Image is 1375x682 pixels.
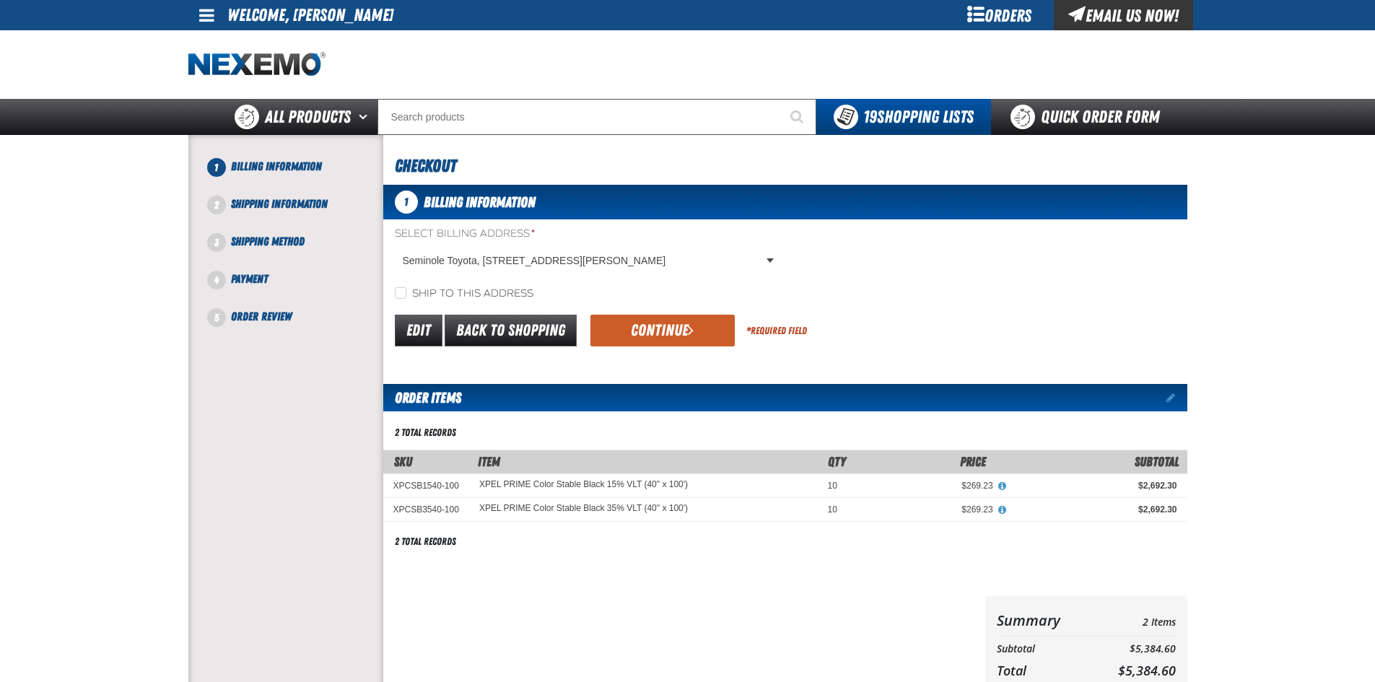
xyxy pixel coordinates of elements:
button: View All Prices for XPEL PRIME Color Stable Black 15% VLT (40" x 100') [993,480,1012,493]
li: Billing Information. Step 1 of 5. Not Completed [217,158,383,196]
a: Quick Order Form [991,99,1187,135]
span: 4 [207,271,226,289]
span: Billing Information [424,193,536,211]
strong: 19 [863,107,877,127]
li: Payment. Step 4 of 5. Not Completed [217,271,383,308]
a: Back to Shopping [445,315,577,346]
span: All Products [265,104,351,130]
div: $269.23 [857,480,993,491]
th: Summary [997,608,1091,633]
a: Edit [395,315,442,346]
a: SKU [394,454,412,469]
label: Ship to this address [395,287,533,301]
: XPEL PRIME Color Stable Black 15% VLT (40" x 100') [479,480,688,490]
button: Open All Products pages [354,99,377,135]
div: $2,692.30 [1013,480,1177,491]
a: Home [188,52,326,77]
span: 10 [828,481,837,491]
nav: Checkout steps. Current step is Billing Information. Step 1 of 5 [206,158,383,325]
span: Item [478,454,500,469]
td: XPCSB1540-100 [383,473,469,497]
: XPEL PRIME Color Stable Black 35% VLT (40" x 100') [479,504,688,514]
span: Subtotal [1135,454,1179,469]
span: Price [960,454,986,469]
button: You have 19 Shopping Lists. Open to view details [816,99,991,135]
span: 5 [207,308,226,327]
button: Continue [590,315,735,346]
td: 2 Items [1090,608,1175,633]
div: $269.23 [857,504,993,515]
a: Edit items [1166,393,1187,403]
span: Payment [231,272,268,286]
span: 3 [207,233,226,252]
button: Start Searching [780,99,816,135]
span: 1 [207,158,226,177]
span: Shipping Method [231,235,305,248]
span: $5,384.60 [1118,662,1176,679]
input: Search [377,99,816,135]
span: Order Review [231,310,292,323]
span: 1 [395,191,418,214]
label: Select Billing Address [395,227,780,241]
li: Order Review. Step 5 of 5. Not Completed [217,308,383,325]
img: Nexemo logo [188,52,326,77]
div: 2 total records [395,426,456,440]
td: $5,384.60 [1090,639,1175,659]
li: Shipping Information. Step 2 of 5. Not Completed [217,196,383,233]
td: XPCSB3540-100 [383,498,469,522]
div: $2,692.30 [1013,504,1177,515]
button: View All Prices for XPEL PRIME Color Stable Black 35% VLT (40" x 100') [993,504,1012,517]
div: Required Field [746,324,807,338]
div: 2 total records [395,535,456,548]
span: Seminole Toyota, [STREET_ADDRESS][PERSON_NAME] [403,253,764,268]
h2: Order Items [383,384,461,411]
span: Qty [828,454,846,469]
span: 2 [207,196,226,214]
span: Billing Information [231,159,322,173]
input: Ship to this address [395,287,406,299]
li: Shipping Method. Step 3 of 5. Not Completed [217,233,383,271]
th: Total [997,659,1091,682]
th: Subtotal [997,639,1091,659]
span: Checkout [395,156,456,176]
span: 10 [828,504,837,515]
span: Shopping Lists [863,107,974,127]
span: Shipping Information [231,197,328,211]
